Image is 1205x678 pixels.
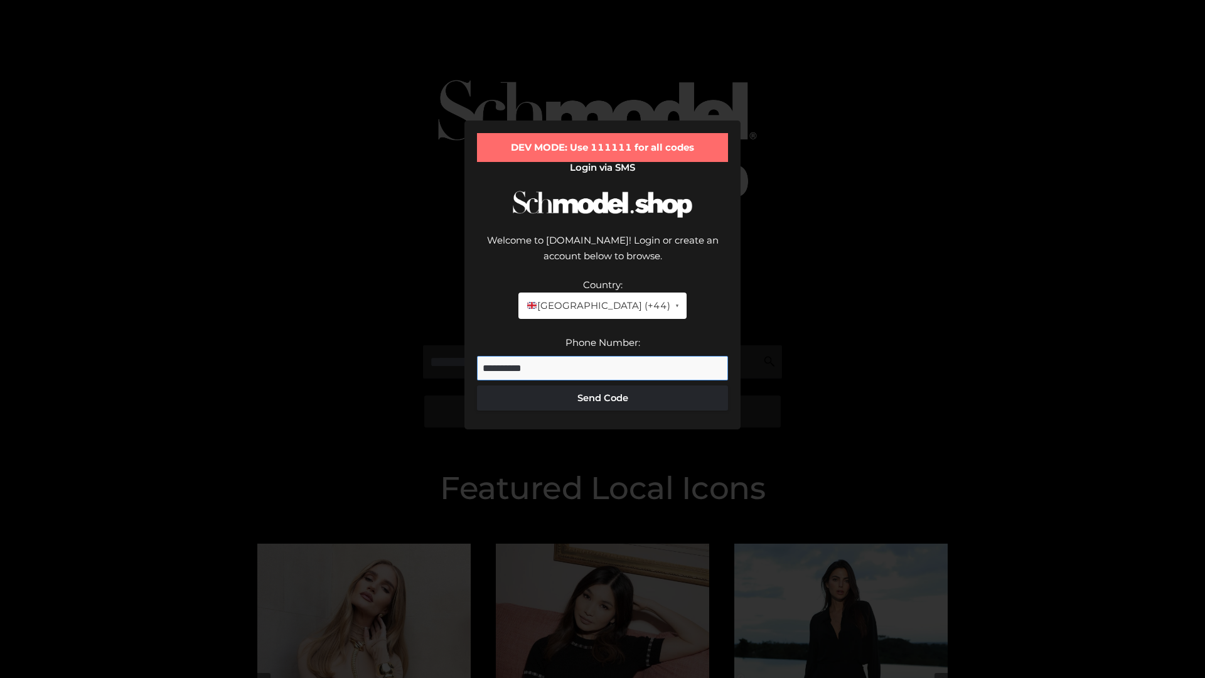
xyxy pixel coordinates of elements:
[477,232,728,277] div: Welcome to [DOMAIN_NAME]! Login or create an account below to browse.
[477,133,728,162] div: DEV MODE: Use 111111 for all codes
[583,279,623,291] label: Country:
[508,180,697,229] img: Schmodel Logo
[527,301,537,310] img: 🇬🇧
[477,385,728,411] button: Send Code
[526,298,670,314] span: [GEOGRAPHIC_DATA] (+44)
[477,162,728,173] h2: Login via SMS
[565,336,640,348] label: Phone Number:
